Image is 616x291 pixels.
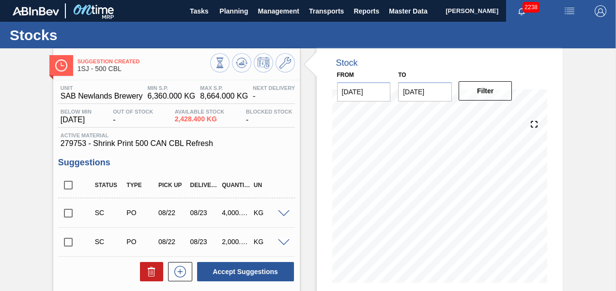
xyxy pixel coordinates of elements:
label: to [398,72,406,78]
h3: Suggestions [58,158,295,168]
div: 08/23/2025 [188,209,222,217]
div: Stock [336,58,358,68]
button: Notifications [506,4,537,18]
span: Below Min [61,109,92,115]
label: From [337,72,354,78]
div: 08/22/2025 [156,209,190,217]
img: Logout [595,5,606,17]
span: Management [258,5,299,17]
img: Ícone [55,59,67,72]
div: Delivery [188,182,222,189]
span: Suggestion Created [77,58,210,64]
div: Pick up [156,182,190,189]
div: 4,000.000 [219,209,253,217]
span: MAX S.P. [200,85,248,91]
span: 279753 - Shrink Print 500 CAN CBL Refresh [61,139,293,148]
div: Status [92,182,126,189]
div: Suggestion Created [92,209,126,217]
span: SAB Newlands Brewery [61,92,143,101]
span: Reports [354,5,379,17]
span: 2238 [523,2,539,13]
span: 2,428.400 KG [175,116,225,123]
div: Quantity [219,182,253,189]
span: Next Delivery [253,85,295,91]
div: - [110,109,155,124]
button: Filter [459,81,512,101]
h1: Stocks [10,29,182,41]
button: Stocks Overview [210,53,230,73]
div: New suggestion [163,262,192,281]
div: Accept Suggestions [192,261,295,282]
span: MIN S.P. [148,85,196,91]
span: 6,360.000 KG [148,92,196,101]
div: - [244,109,295,124]
span: Transports [309,5,344,17]
button: Accept Suggestions [197,262,294,281]
span: Active Material [61,132,293,138]
input: mm/dd/yyyy [398,82,452,102]
span: Unit [61,85,143,91]
div: KG [251,209,285,217]
span: 8,664.000 KG [200,92,248,101]
button: Schedule Inventory [254,53,273,73]
div: 08/23/2025 [188,238,222,246]
div: UN [251,182,285,189]
div: 08/22/2025 [156,238,190,246]
span: Planning [219,5,248,17]
img: TNhmsLtSVTkK8tSr43FrP2fwEKptu5GPRR3wAAAABJRU5ErkJggg== [13,7,59,15]
div: Suggestion Created [92,238,126,246]
span: Blocked Stock [246,109,293,115]
button: Update Chart [232,53,251,73]
span: Out Of Stock [113,109,153,115]
div: KG [251,238,285,246]
span: Available Stock [175,109,225,115]
span: [DATE] [61,116,92,124]
button: Go to Master Data / General [276,53,295,73]
div: Type [124,182,158,189]
span: Tasks [188,5,210,17]
span: Master Data [389,5,427,17]
img: userActions [564,5,575,17]
div: Delete Suggestions [135,262,163,281]
div: Purchase order [124,238,158,246]
div: 2,000.000 [219,238,253,246]
input: mm/dd/yyyy [337,82,391,102]
div: - [250,85,297,101]
span: 1SJ - 500 CBL [77,65,210,73]
div: Purchase order [124,209,158,217]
